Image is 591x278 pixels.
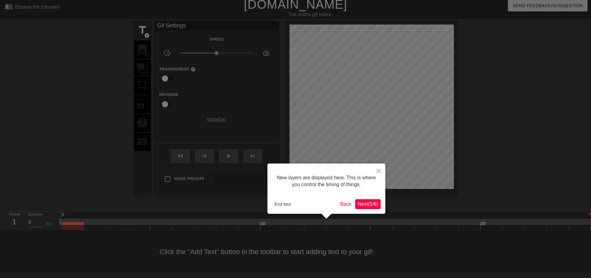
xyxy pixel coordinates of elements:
button: End tour [272,200,293,209]
div: New layers are displayed here. This is where you control the timing of things. [272,168,381,195]
span: Next ( 5 / 6 ) [358,201,378,207]
button: Back [338,199,354,209]
button: Next [355,199,381,209]
button: Close [372,164,385,178]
